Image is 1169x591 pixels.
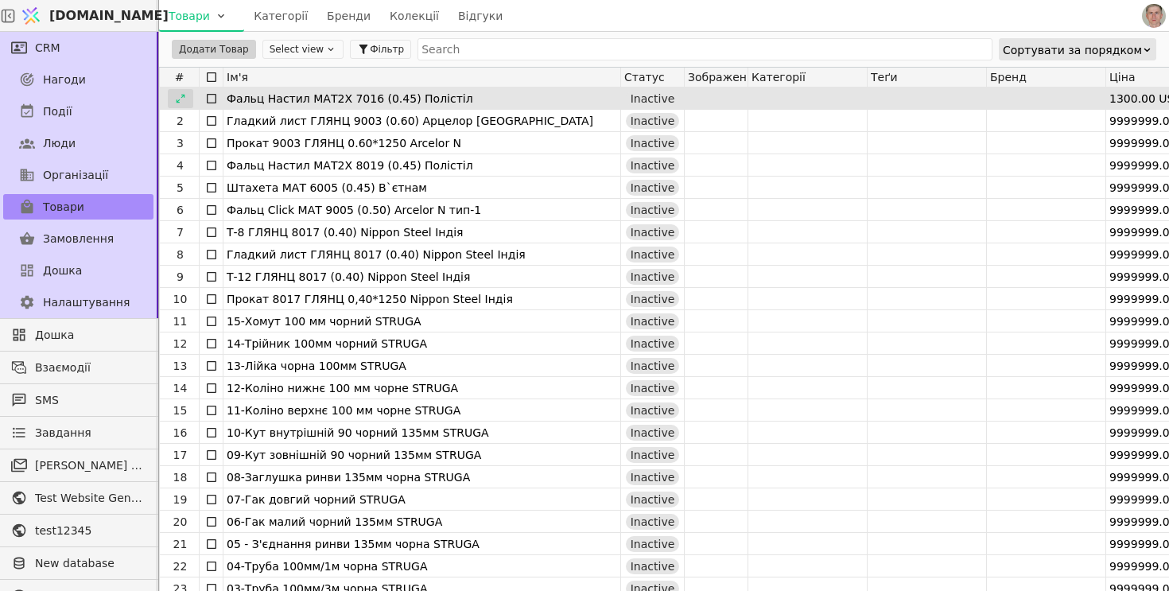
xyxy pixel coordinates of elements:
div: 7 [161,221,199,243]
div: Inactive [626,291,680,307]
div: 3 [161,132,199,154]
a: Взаємодії [3,355,153,380]
span: Дошка [43,262,82,279]
a: Організації [3,162,153,188]
span: test12345 [35,523,146,539]
div: 16 [161,422,199,444]
div: 14-Трійник 100мм чорний STRUGA [227,332,617,355]
div: Inactive [626,402,680,418]
div: 10-Кут внутрішній 90 чорний 135мм STRUGA [227,422,617,444]
a: Замовлення [3,226,153,251]
div: Inactive [626,113,680,129]
div: Гладкий лист ГЛЯНЦ 9003 (0.60) Арцелор [GEOGRAPHIC_DATA] [227,110,617,132]
span: Теґи [871,71,898,84]
div: Фальц Сlick МАТ 9005 (0.50) Arcelor N тип-1 [227,199,617,221]
span: CRM [35,40,60,56]
div: 19 [161,488,199,511]
span: New database [35,555,146,572]
a: [PERSON_NAME] розсилки [3,453,153,478]
div: 20 [161,511,199,533]
div: 14 [161,377,199,399]
input: Search [417,38,992,60]
span: Ціна [1109,71,1136,84]
a: Події [3,99,153,124]
span: Організації [43,167,108,184]
div: Inactive [626,492,680,507]
div: 22 [161,555,199,577]
a: Дошка [3,258,153,283]
div: 06-Гак малий чорний 135мм STRUGA [227,511,617,533]
span: Нагоди [43,72,86,88]
div: Inactive [626,135,680,151]
div: Inactive [626,247,680,262]
div: Inactive [626,269,680,285]
div: Inactive [626,514,680,530]
div: Inactive [626,447,680,463]
a: Налаштування [3,290,153,315]
a: Люди [3,130,153,156]
div: 13 [161,355,199,377]
div: Фальц Настил МАТ2Х 7016 (0.45) Полістіл [227,87,617,110]
div: Inactive [626,157,680,173]
a: Товари [3,194,153,220]
img: Logo [19,1,43,31]
div: 8 [161,243,199,266]
div: Т-12 ГЛЯНЦ 8017 (0.40) Nippon Steel Індія [227,266,617,288]
div: Inactive [626,380,680,396]
a: [DOMAIN_NAME] [16,1,159,31]
span: SMS [35,392,146,409]
a: Завдання [3,420,153,445]
a: Нагоди [3,67,153,92]
button: Select view [262,40,344,59]
span: Замовлення [43,231,114,247]
div: 17 [161,444,199,466]
div: Прокат 8017 ГЛЯНЦ 0,40*1250 Nippon Steel Індія [227,288,617,310]
div: 12-Коліно нижнє 100 мм чорне STRUGA [227,377,617,399]
div: Inactive [626,536,680,552]
img: 1560949290925-CROPPED-IMG_0201-2-.jpg [1142,4,1166,28]
div: Inactive [626,469,680,485]
div: Inactive [626,313,680,329]
div: 05 - З'єднання ринви 135мм чорна STRUGA [227,533,617,555]
div: 18 [161,466,199,488]
div: Inactive [626,336,680,352]
div: 09-Кут зовнішній 90 чорний 135мм STRUGA [227,444,617,466]
span: Test Website General template [35,490,146,507]
div: 11 [161,310,199,332]
div: 21 [161,533,199,555]
div: 04-Труба 100мм/1м чорна STRUGA [227,555,617,577]
a: Дошка [3,322,153,348]
span: Категорії [751,71,806,84]
span: Статус [624,71,665,84]
span: [DOMAIN_NAME] [49,6,169,25]
div: Inactive [626,180,680,196]
span: Бренд [990,71,1027,84]
button: Фільтр [350,40,411,59]
span: Завдання [35,425,91,441]
span: Фільтр [370,42,404,56]
div: 6 [161,199,199,221]
div: 15-Хомут 100 мм чорний STRUGA [227,310,617,332]
a: New database [3,550,153,576]
span: Ім'я [227,71,248,84]
span: Події [43,103,72,120]
div: 9 [161,266,199,288]
span: Налаштування [43,294,130,311]
div: Inactive [626,425,680,441]
span: [PERSON_NAME] розсилки [35,457,146,474]
div: Гладкий лист ГЛЯНЦ 8017 (0.40) Nippon Steel Індія [227,243,617,266]
div: Inactive [626,91,680,107]
div: # [160,68,200,87]
div: 5 [161,177,199,199]
div: 07-Гак довгий чорний STRUGA [227,488,617,511]
div: 11-Коліно верхнє 100 мм чорне STRUGA [227,399,617,422]
a: Test Website General template [3,485,153,511]
div: 08-Заглушка ринви 135мм чорна STRUGA [227,466,617,488]
div: 4 [161,154,199,177]
div: Inactive [626,224,680,240]
div: 10 [161,288,199,310]
div: Inactive [626,558,680,574]
a: test12345 [3,518,153,543]
a: SMS [3,387,153,413]
div: Фальц Настил МАТ2Х 8019 (0.45) Полістіл [227,154,617,177]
